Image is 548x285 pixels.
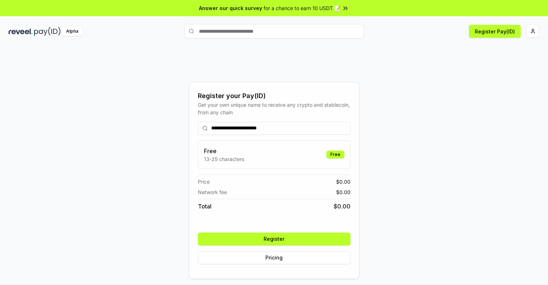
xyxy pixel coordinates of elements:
[199,4,262,12] span: Answer our quick survey
[34,27,61,36] img: pay_id
[198,91,350,101] div: Register your Pay(ID)
[336,188,350,196] span: $ 0.00
[198,178,210,185] span: Price
[334,202,350,211] span: $ 0.00
[326,151,344,158] div: Free
[469,25,521,38] button: Register Pay(ID)
[204,147,244,155] h3: Free
[198,233,350,245] button: Register
[62,27,82,36] div: Alpha
[198,202,212,211] span: Total
[198,101,350,116] div: Get your own unique name to receive any crypto and stablecoin, from any chain
[198,188,227,196] span: Network fee
[204,155,244,163] p: 13-25 characters
[9,27,33,36] img: reveel_dark
[336,178,350,185] span: $ 0.00
[264,4,340,12] span: for a chance to earn 10 USDT 📝
[198,251,350,264] button: Pricing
